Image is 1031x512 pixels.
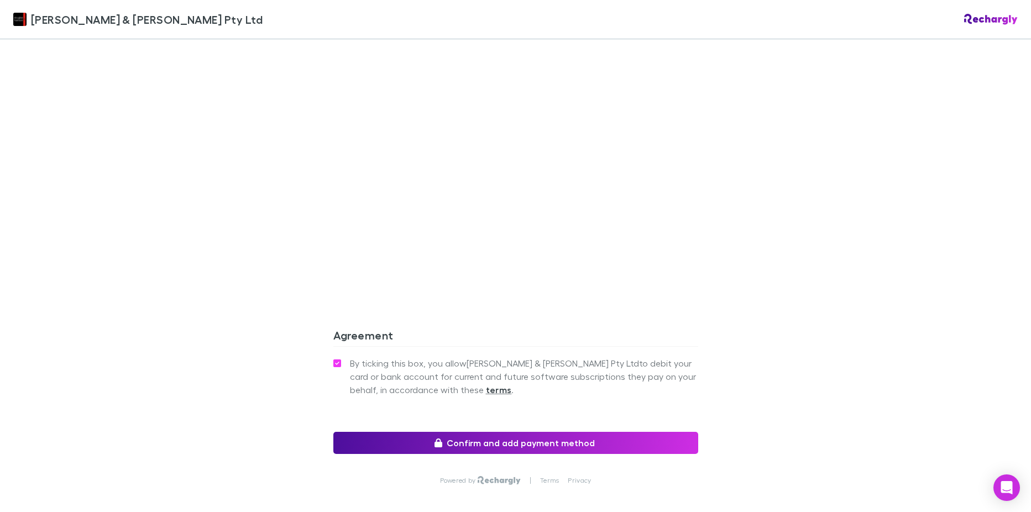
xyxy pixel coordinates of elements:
div: Open Intercom Messenger [993,474,1020,501]
strong: terms [486,384,512,395]
span: [PERSON_NAME] & [PERSON_NAME] Pty Ltd [31,11,263,28]
img: Douglas & Harrison Pty Ltd's Logo [13,13,27,26]
h3: Agreement [333,328,698,346]
img: Rechargly Logo [964,14,1018,25]
p: Powered by [440,476,478,485]
img: Rechargly Logo [478,476,520,485]
button: Confirm and add payment method [333,432,698,454]
iframe: Secure address input frame [331,23,700,278]
p: | [530,476,531,485]
a: Privacy [568,476,591,485]
span: By ticking this box, you allow [PERSON_NAME] & [PERSON_NAME] Pty Ltd to debit your card or bank a... [350,357,698,396]
a: Terms [540,476,559,485]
